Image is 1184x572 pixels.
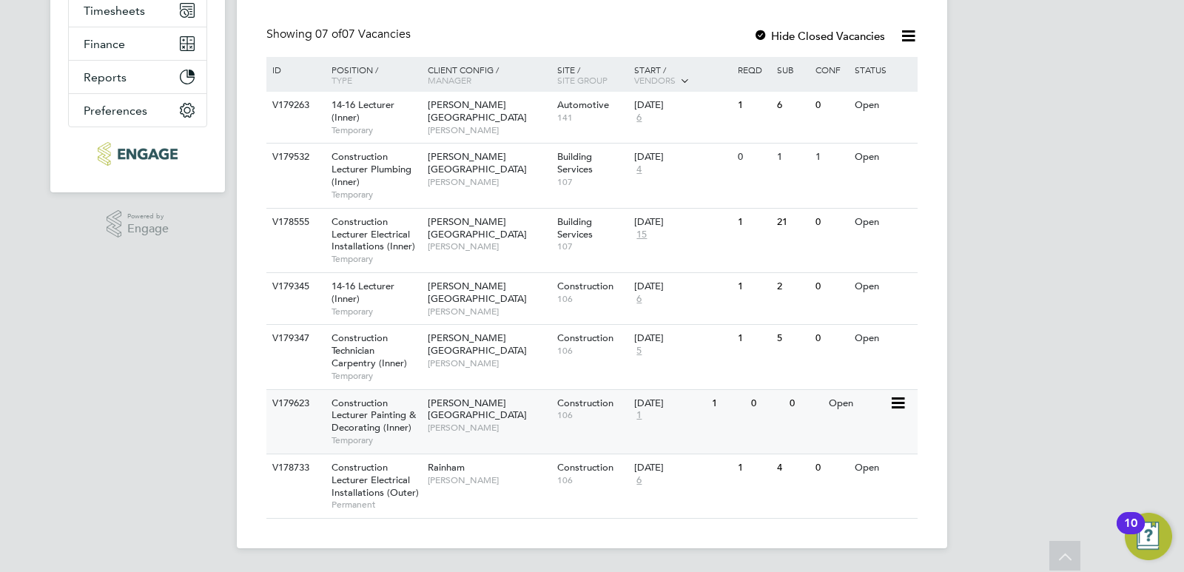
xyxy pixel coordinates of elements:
[557,332,613,344] span: Construction
[557,112,628,124] span: 141
[332,332,407,369] span: Construction Technician Carpentry (Inner)
[812,454,850,482] div: 0
[773,325,812,352] div: 5
[851,325,915,352] div: Open
[851,209,915,236] div: Open
[98,142,177,166] img: ncclondon-logo-retina.png
[634,164,644,176] span: 4
[753,29,885,43] label: Hide Closed Vacancies
[269,390,320,417] div: V179623
[734,454,773,482] div: 1
[773,273,812,300] div: 2
[332,253,420,265] span: Temporary
[812,325,850,352] div: 0
[734,209,773,236] div: 1
[812,57,850,82] div: Conf
[557,176,628,188] span: 107
[69,61,206,93] button: Reports
[557,98,609,111] span: Automotive
[734,57,773,82] div: Reqd
[557,345,628,357] span: 106
[428,124,550,136] span: [PERSON_NAME]
[634,462,730,474] div: [DATE]
[557,215,593,240] span: Building Services
[557,409,628,421] span: 106
[634,74,676,86] span: Vendors
[332,306,420,317] span: Temporary
[84,37,125,51] span: Finance
[708,390,747,417] div: 1
[428,74,471,86] span: Manager
[428,98,527,124] span: [PERSON_NAME][GEOGRAPHIC_DATA]
[734,273,773,300] div: 1
[773,57,812,82] div: Sub
[557,293,628,305] span: 106
[84,4,145,18] span: Timesheets
[332,461,419,499] span: Construction Lecturer Electrical Installations (Outer)
[428,306,550,317] span: [PERSON_NAME]
[634,99,730,112] div: [DATE]
[269,92,320,119] div: V179263
[812,144,850,171] div: 1
[424,57,554,92] div: Client Config /
[634,474,644,487] span: 6
[634,112,644,124] span: 6
[634,293,644,306] span: 6
[630,57,734,94] div: Start /
[332,397,416,434] span: Construction Lecturer Painting & Decorating (Inner)
[332,280,394,305] span: 14-16 Lecturer (Inner)
[428,332,527,357] span: [PERSON_NAME][GEOGRAPHIC_DATA]
[734,92,773,119] div: 1
[69,94,206,127] button: Preferences
[812,209,850,236] div: 0
[825,390,889,417] div: Open
[851,92,915,119] div: Open
[269,325,320,352] div: V179347
[332,124,420,136] span: Temporary
[127,223,169,235] span: Engage
[269,144,320,171] div: V179532
[634,280,730,293] div: [DATE]
[69,27,206,60] button: Finance
[107,210,169,238] a: Powered byEngage
[332,189,420,201] span: Temporary
[634,345,644,357] span: 5
[428,461,465,474] span: Rainham
[557,240,628,252] span: 107
[747,390,786,417] div: 0
[269,454,320,482] div: V178733
[557,150,593,175] span: Building Services
[634,216,730,229] div: [DATE]
[812,273,850,300] div: 0
[332,215,415,253] span: Construction Lecturer Electrical Installations (Inner)
[269,273,320,300] div: V179345
[557,397,613,409] span: Construction
[557,474,628,486] span: 106
[428,357,550,369] span: [PERSON_NAME]
[332,434,420,446] span: Temporary
[773,454,812,482] div: 4
[1125,513,1172,560] button: Open Resource Center, 10 new notifications
[634,332,730,345] div: [DATE]
[269,57,320,82] div: ID
[315,27,342,41] span: 07 of
[634,397,704,410] div: [DATE]
[332,74,352,86] span: Type
[786,390,824,417] div: 0
[428,150,527,175] span: [PERSON_NAME][GEOGRAPHIC_DATA]
[773,92,812,119] div: 6
[851,273,915,300] div: Open
[127,210,169,223] span: Powered by
[428,215,527,240] span: [PERSON_NAME][GEOGRAPHIC_DATA]
[269,209,320,236] div: V178555
[266,27,414,42] div: Showing
[851,144,915,171] div: Open
[84,104,147,118] span: Preferences
[428,280,527,305] span: [PERSON_NAME][GEOGRAPHIC_DATA]
[428,422,550,434] span: [PERSON_NAME]
[332,150,411,188] span: Construction Lecturer Plumbing (Inner)
[332,98,394,124] span: 14-16 Lecturer (Inner)
[554,57,631,92] div: Site /
[851,57,915,82] div: Status
[634,151,730,164] div: [DATE]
